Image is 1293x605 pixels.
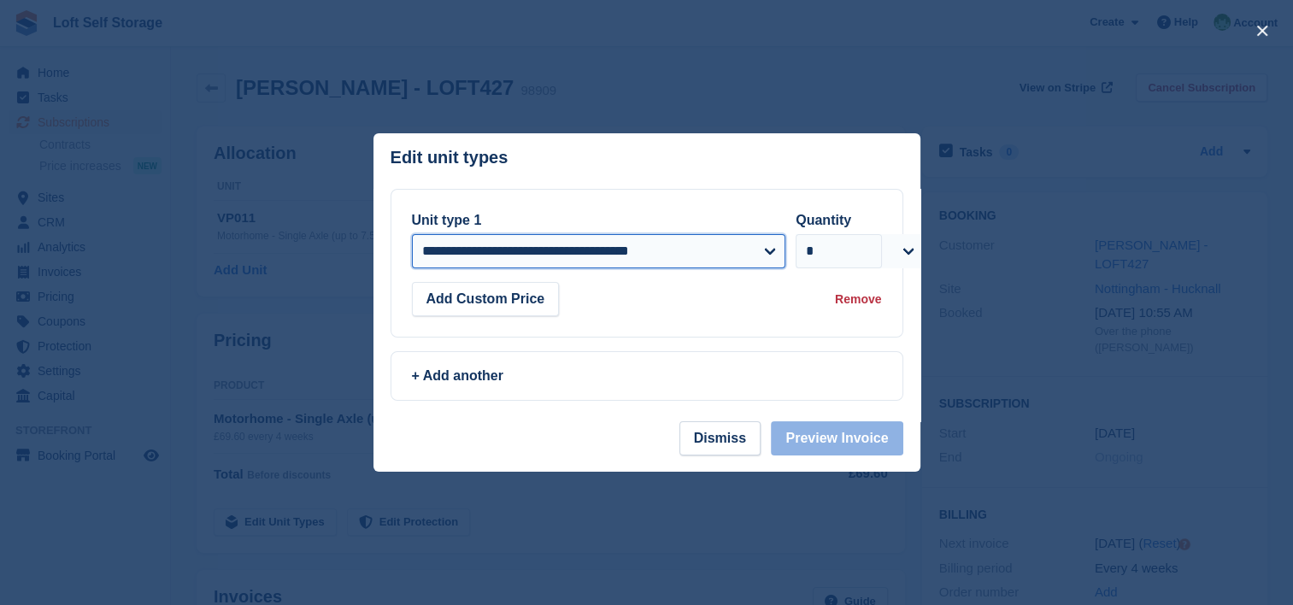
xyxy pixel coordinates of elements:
div: + Add another [412,366,882,386]
div: Remove [835,291,881,308]
a: + Add another [391,351,903,401]
p: Edit unit types [391,148,508,167]
button: Dismiss [679,421,761,455]
label: Quantity [796,213,851,227]
label: Unit type 1 [412,213,482,227]
button: Add Custom Price [412,282,560,316]
button: close [1249,17,1276,44]
button: Preview Invoice [771,421,902,455]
